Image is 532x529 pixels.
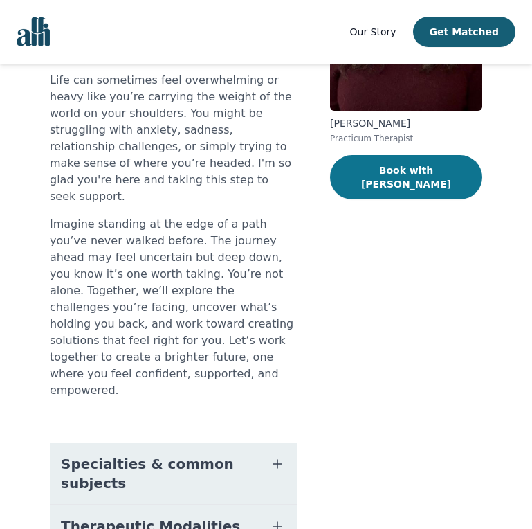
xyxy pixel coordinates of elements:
[350,24,396,40] a: Our Story
[61,454,253,493] span: Specialties & common subjects
[50,72,297,205] p: Life can sometimes feel overwhelming or heavy like you’re carrying the weight of the world on you...
[413,17,515,47] button: Get Matched
[330,133,482,144] p: Practicum Therapist
[330,116,482,130] p: [PERSON_NAME]
[330,155,482,199] button: Book with [PERSON_NAME]
[350,26,396,37] span: Our Story
[50,216,297,399] p: Imagine standing at the edge of a path you’ve never walked before. The journey ahead may feel unc...
[17,17,50,46] img: alli logo
[50,443,297,504] button: Specialties & common subjects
